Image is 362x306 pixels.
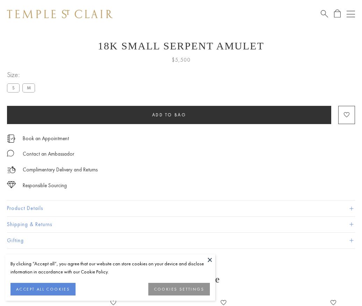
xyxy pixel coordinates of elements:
[23,135,69,142] a: Book an Appointment
[172,55,191,64] span: $5,500
[7,69,38,81] span: Size:
[22,83,35,92] label: M
[152,112,186,118] span: Add to bag
[7,106,331,124] button: Add to bag
[7,150,14,157] img: MessageIcon-01_2.svg
[10,260,210,276] div: By clicking “Accept all”, you agree that our website can store cookies on your device and disclos...
[7,135,15,143] img: icon_appointment.svg
[23,165,98,174] p: Complimentary Delivery and Returns
[347,10,355,18] button: Open navigation
[7,217,355,232] button: Shipping & Returns
[7,40,355,52] h1: 18K Small Serpent Amulet
[7,200,355,216] button: Product Details
[23,150,74,158] div: Contact an Ambassador
[7,10,113,18] img: Temple St. Clair
[7,181,16,188] img: icon_sourcing.svg
[148,283,210,295] button: COOKIES SETTINGS
[321,9,328,18] a: Search
[23,181,67,190] div: Responsible Sourcing
[7,165,16,174] img: icon_delivery.svg
[10,283,76,295] button: ACCEPT ALL COOKIES
[334,9,341,18] a: Open Shopping Bag
[7,83,20,92] label: S
[7,233,355,249] button: Gifting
